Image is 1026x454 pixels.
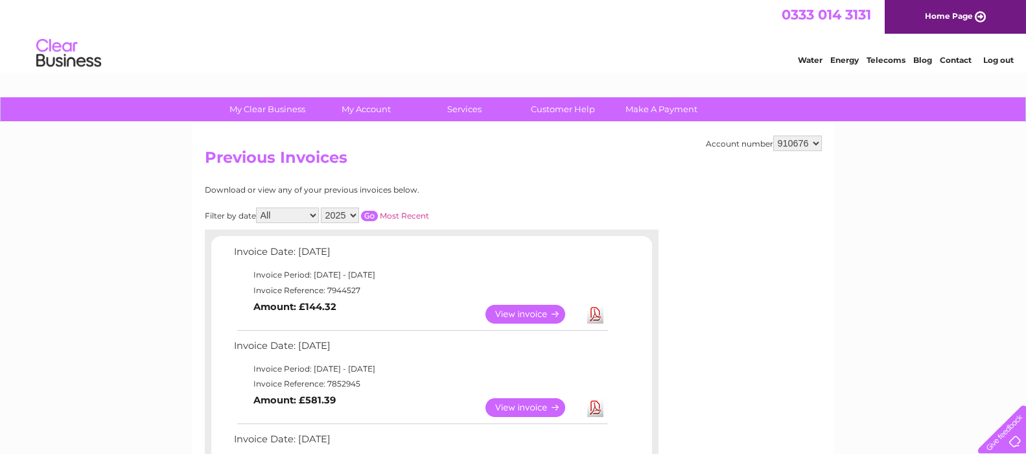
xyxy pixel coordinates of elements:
[380,211,429,221] a: Most Recent
[485,398,581,417] a: View
[253,394,336,406] b: Amount: £581.39
[485,305,581,324] a: View
[231,361,610,377] td: Invoice Period: [DATE] - [DATE]
[253,301,336,313] b: Amount: £144.32
[608,97,715,121] a: Make A Payment
[830,55,859,65] a: Energy
[205,208,545,223] div: Filter by date
[913,55,932,65] a: Blog
[509,97,616,121] a: Customer Help
[312,97,419,121] a: My Account
[411,97,518,121] a: Services
[231,283,610,298] td: Invoice Reference: 7944527
[205,185,545,195] div: Download or view any of your previous invoices below.
[231,243,610,267] td: Invoice Date: [DATE]
[214,97,321,121] a: My Clear Business
[782,6,871,23] a: 0333 014 3131
[706,136,822,151] div: Account number
[587,398,603,417] a: Download
[231,376,610,392] td: Invoice Reference: 7852945
[940,55,972,65] a: Contact
[207,7,820,63] div: Clear Business is a trading name of Verastar Limited (registered in [GEOGRAPHIC_DATA] No. 3667643...
[983,55,1014,65] a: Log out
[587,305,603,324] a: Download
[867,55,905,65] a: Telecoms
[205,149,822,173] h2: Previous Invoices
[36,34,102,73] img: logo.png
[798,55,822,65] a: Water
[231,267,610,283] td: Invoice Period: [DATE] - [DATE]
[231,337,610,361] td: Invoice Date: [DATE]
